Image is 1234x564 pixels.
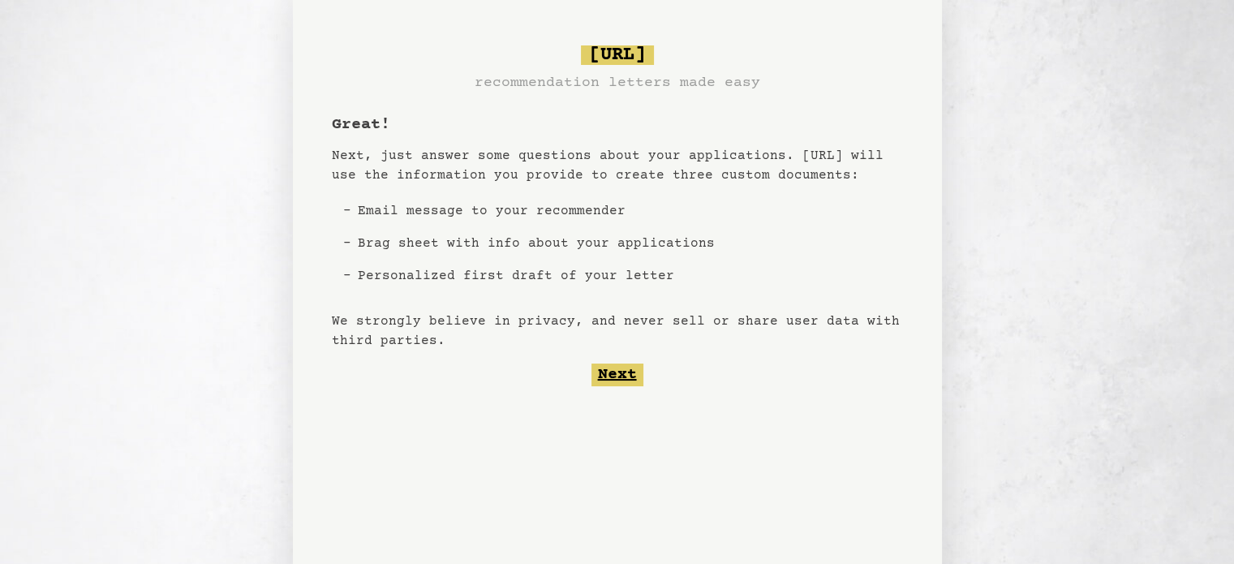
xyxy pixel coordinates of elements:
[581,45,654,65] span: [URL]
[351,227,721,260] li: Brag sheet with info about your applications
[591,364,643,386] button: Next
[332,146,903,185] p: Next, just answer some questions about your applications. [URL] will use the information you prov...
[332,114,390,136] h1: Great!
[475,71,760,94] h3: recommendation letters made easy
[332,312,903,351] p: We strongly believe in privacy, and never sell or share user data with third parties.
[351,195,721,227] li: Email message to your recommender
[351,260,721,292] li: Personalized first draft of your letter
